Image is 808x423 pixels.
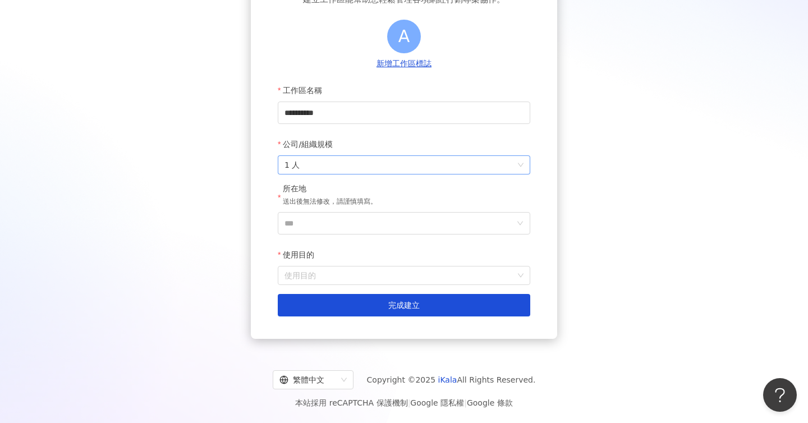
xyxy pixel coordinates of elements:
[410,398,464,407] a: Google 隱私權
[373,58,435,70] button: 新增工作區標誌
[278,133,341,155] label: 公司/組織規模
[763,378,797,412] iframe: Help Scout Beacon - Open
[283,183,377,195] div: 所在地
[278,243,323,266] label: 使用目的
[388,301,420,310] span: 完成建立
[398,23,410,49] span: A
[295,396,512,410] span: 本站採用 reCAPTCHA 保護機制
[278,294,530,316] button: 完成建立
[464,398,467,407] span: |
[438,375,457,384] a: iKala
[283,196,377,208] p: 送出後無法修改，請謹慎填寫。
[278,102,530,124] input: 工作區名稱
[408,398,411,407] span: |
[284,156,524,174] span: 1 人
[467,398,513,407] a: Google 條款
[367,373,536,387] span: Copyright © 2025 All Rights Reserved.
[279,371,337,389] div: 繁體中文
[278,79,330,102] label: 工作區名稱
[517,220,524,227] span: down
